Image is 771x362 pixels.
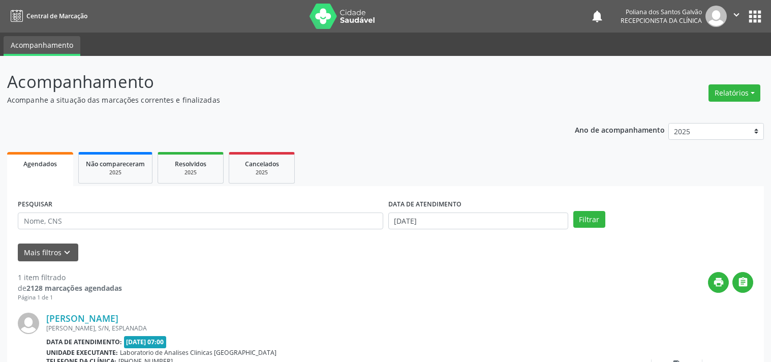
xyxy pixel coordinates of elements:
button: Relatórios [708,84,760,102]
div: Poliana dos Santos Galvão [621,8,702,16]
i: print [713,277,724,288]
button:  [727,6,746,27]
img: img [705,6,727,27]
p: Acompanhe a situação das marcações correntes e finalizadas [7,95,537,105]
b: Unidade executante: [46,348,118,357]
div: 2025 [236,169,287,176]
span: Central de Marcação [26,12,87,20]
div: 2025 [165,169,216,176]
button:  [732,272,753,293]
label: PESQUISAR [18,197,52,213]
p: Acompanhamento [7,69,537,95]
span: Não compareceram [86,160,145,168]
a: [PERSON_NAME] [46,313,118,324]
a: Acompanhamento [4,36,80,56]
i:  [731,9,742,20]
input: Nome, CNS [18,213,383,230]
button: apps [746,8,764,25]
input: Selecione um intervalo [388,213,568,230]
i:  [737,277,749,288]
button: Filtrar [573,211,605,228]
span: Recepcionista da clínica [621,16,702,25]
span: Cancelados [245,160,279,168]
span: Resolvidos [175,160,206,168]
b: Data de atendimento: [46,338,122,346]
button: print [708,272,729,293]
i: keyboard_arrow_down [61,247,73,258]
div: Página 1 de 1 [18,293,122,302]
img: img [18,313,39,334]
label: DATA DE ATENDIMENTO [388,197,461,213]
span: [DATE] 07:00 [124,336,167,348]
a: Central de Marcação [7,8,87,24]
button: Mais filtroskeyboard_arrow_down [18,244,78,261]
div: 1 item filtrado [18,272,122,283]
span: Laboratorio de Analises Clinicas [GEOGRAPHIC_DATA] [120,348,276,357]
p: Ano de acompanhamento [575,123,665,136]
div: de [18,283,122,293]
button: notifications [590,9,604,23]
div: 2025 [86,169,145,176]
strong: 2128 marcações agendadas [26,283,122,293]
div: [PERSON_NAME], S/N, ESPLANADA [46,324,601,333]
span: Agendados [23,160,57,168]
